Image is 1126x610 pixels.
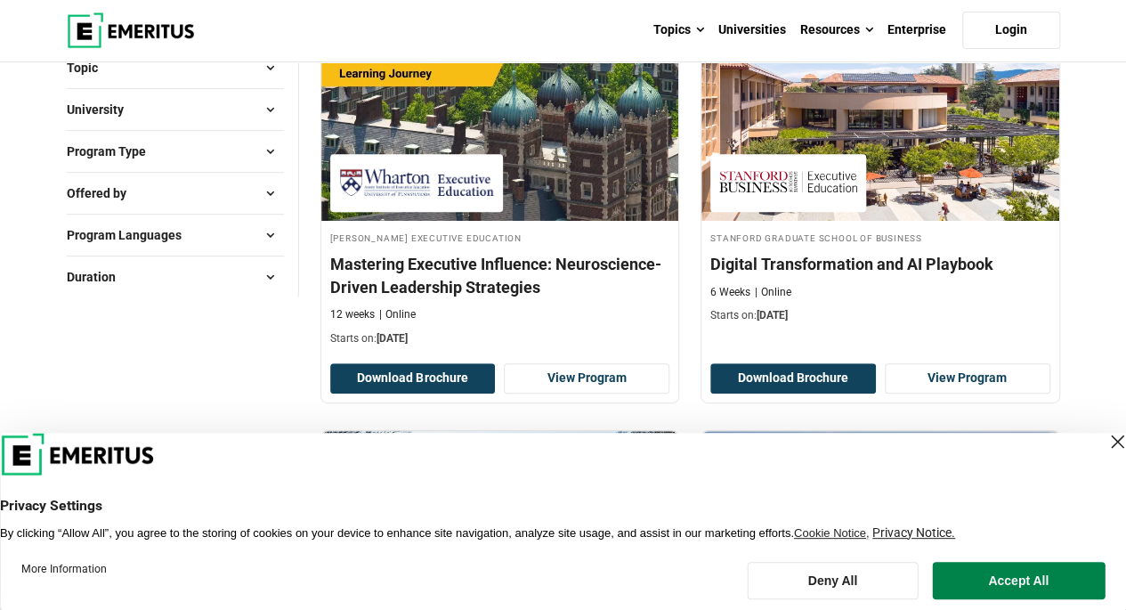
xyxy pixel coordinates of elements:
[710,253,1050,275] h4: Digital Transformation and AI Playbook
[885,363,1050,394] a: View Program
[67,138,284,165] button: Program Type
[379,307,416,322] p: Online
[962,12,1060,49] a: Login
[701,43,1059,333] a: Digital Transformation Course by Stanford Graduate School of Business - September 18, 2025 Stanfo...
[701,431,1059,609] img: AI in Health Care: From Strategies to Implementation | Online Healthcare Course
[330,253,670,297] h4: Mastering Executive Influence: Neuroscience-Driven Leadership Strategies
[321,43,679,355] a: Leadership Course by Wharton Executive Education - October 30, 2025 Wharton Executive Education [...
[67,54,284,81] button: Topic
[330,363,496,394] button: Download Brochure
[321,431,679,609] img: Global Manufacturing and Supply Chain Leadership: AI-Driven Transformation | Online Leadership Co...
[755,285,791,300] p: Online
[67,58,112,77] span: Topic
[321,43,679,221] img: Mastering Executive Influence: Neuroscience-Driven Leadership Strategies | Online Leadership Course
[67,180,284,207] button: Offered by
[339,163,494,203] img: Wharton Executive Education
[757,309,788,321] span: [DATE]
[67,100,138,119] span: University
[710,230,1050,245] h4: Stanford Graduate School of Business
[710,285,750,300] p: 6 Weeks
[67,142,160,161] span: Program Type
[719,163,857,203] img: Stanford Graduate School of Business
[330,307,375,322] p: 12 weeks
[504,363,669,394] a: View Program
[377,332,408,345] span: [DATE]
[67,264,284,290] button: Duration
[701,43,1059,221] img: Digital Transformation and AI Playbook | Online Digital Transformation Course
[67,96,284,123] button: University
[67,222,284,248] button: Program Languages
[67,225,196,245] span: Program Languages
[67,267,130,287] span: Duration
[67,183,141,203] span: Offered by
[330,331,670,346] p: Starts on:
[710,308,1050,323] p: Starts on:
[330,230,670,245] h4: [PERSON_NAME] Executive Education
[710,363,876,394] button: Download Brochure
